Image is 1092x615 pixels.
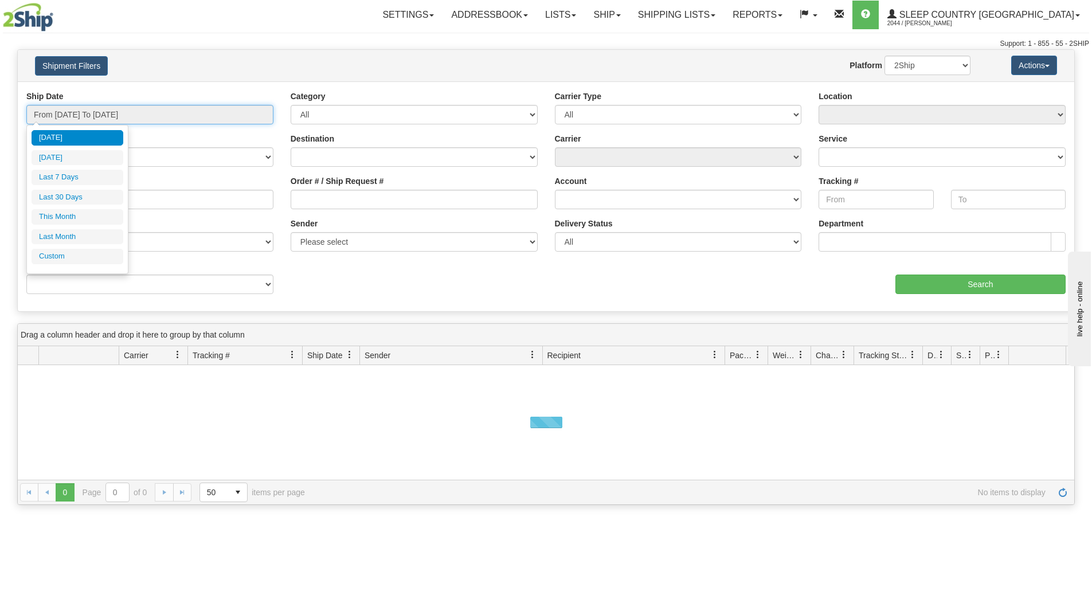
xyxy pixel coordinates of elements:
[537,1,585,29] a: Lists
[443,1,537,29] a: Addressbook
[791,345,811,365] a: Weight filter column settings
[32,229,123,245] li: Last Month
[585,1,629,29] a: Ship
[291,91,326,102] label: Category
[629,1,724,29] a: Shipping lists
[35,56,108,76] button: Shipment Filters
[1066,249,1091,366] iframe: chat widget
[960,345,980,365] a: Shipment Issues filter column settings
[32,209,123,225] li: This Month
[340,345,359,365] a: Ship Date filter column settings
[850,60,882,71] label: Platform
[887,18,973,29] span: 2044 / [PERSON_NAME]
[523,345,542,365] a: Sender filter column settings
[555,218,613,229] label: Delivery Status
[56,483,74,502] span: Page 0
[9,10,106,18] div: live help - online
[903,345,922,365] a: Tracking Status filter column settings
[291,175,384,187] label: Order # / Ship Request #
[897,10,1074,19] span: Sleep Country [GEOGRAPHIC_DATA]
[307,350,342,361] span: Ship Date
[18,324,1074,346] div: grid grouping header
[283,345,302,365] a: Tracking # filter column settings
[931,345,951,365] a: Delivery Status filter column settings
[83,483,147,502] span: Page of 0
[705,345,725,365] a: Recipient filter column settings
[819,190,933,209] input: From
[374,1,443,29] a: Settings
[291,218,318,229] label: Sender
[895,275,1066,294] input: Search
[834,345,854,365] a: Charge filter column settings
[819,91,852,102] label: Location
[3,39,1089,49] div: Support: 1 - 855 - 55 - 2SHIP
[819,133,847,144] label: Service
[199,483,305,502] span: items per page
[321,488,1046,497] span: No items to display
[748,345,768,365] a: Packages filter column settings
[26,91,64,102] label: Ship Date
[547,350,581,361] span: Recipient
[816,350,840,361] span: Charge
[32,170,123,185] li: Last 7 Days
[193,350,230,361] span: Tracking #
[879,1,1089,29] a: Sleep Country [GEOGRAPHIC_DATA] 2044 / [PERSON_NAME]
[32,130,123,146] li: [DATE]
[555,175,587,187] label: Account
[207,487,222,498] span: 50
[819,218,863,229] label: Department
[1054,483,1072,502] a: Refresh
[124,350,148,361] span: Carrier
[773,350,797,361] span: Weight
[229,483,247,502] span: select
[730,350,754,361] span: Packages
[724,1,791,29] a: Reports
[199,483,248,502] span: Page sizes drop down
[555,91,601,102] label: Carrier Type
[989,345,1008,365] a: Pickup Status filter column settings
[927,350,937,361] span: Delivery Status
[32,190,123,205] li: Last 30 Days
[32,249,123,264] li: Custom
[985,350,995,361] span: Pickup Status
[951,190,1066,209] input: To
[1011,56,1057,75] button: Actions
[365,350,390,361] span: Sender
[291,133,334,144] label: Destination
[555,133,581,144] label: Carrier
[956,350,966,361] span: Shipment Issues
[168,345,187,365] a: Carrier filter column settings
[859,350,909,361] span: Tracking Status
[3,3,53,32] img: logo2044.jpg
[32,150,123,166] li: [DATE]
[819,175,858,187] label: Tracking #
